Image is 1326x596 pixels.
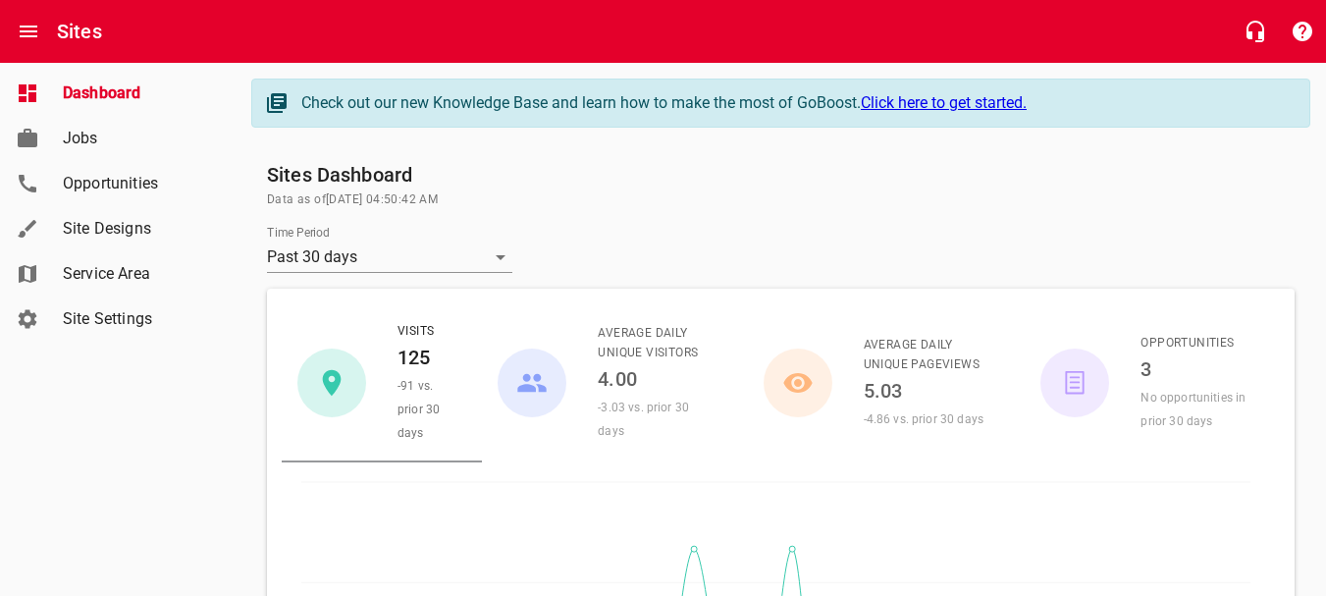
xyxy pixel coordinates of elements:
h6: 4.00 [598,363,716,395]
span: Opportunities [1140,334,1248,353]
span: Average Daily Unique Pageviews [864,336,994,375]
span: Dashboard [63,81,212,105]
button: Live Chat [1232,8,1279,55]
span: Site Settings [63,307,212,331]
span: Opportunities [63,172,212,195]
h6: Sites Dashboard [267,159,1295,190]
span: Average Daily Unique Visitors [598,324,716,363]
h6: Sites [57,16,102,47]
span: -91 vs. prior 30 days [398,379,440,440]
span: Service Area [63,262,212,286]
div: Past 30 days [267,242,512,273]
a: Click here to get started. [861,93,1027,112]
span: Site Designs [63,217,212,241]
span: -3.03 vs. prior 30 days [598,401,689,438]
span: No opportunities in prior 30 days [1140,391,1246,428]
span: Visits [398,322,451,342]
span: Data as of [DATE] 04:50:42 AM [267,190,1295,210]
button: Open drawer [5,8,52,55]
h6: 5.03 [864,375,994,406]
div: Check out our new Knowledge Base and learn how to make the most of GoBoost. [301,91,1290,115]
h6: 3 [1140,353,1248,385]
span: Jobs [63,127,212,150]
label: Time Period [267,227,330,239]
h6: 125 [398,342,451,373]
span: -4.86 vs. prior 30 days [864,412,983,426]
button: Support Portal [1279,8,1326,55]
